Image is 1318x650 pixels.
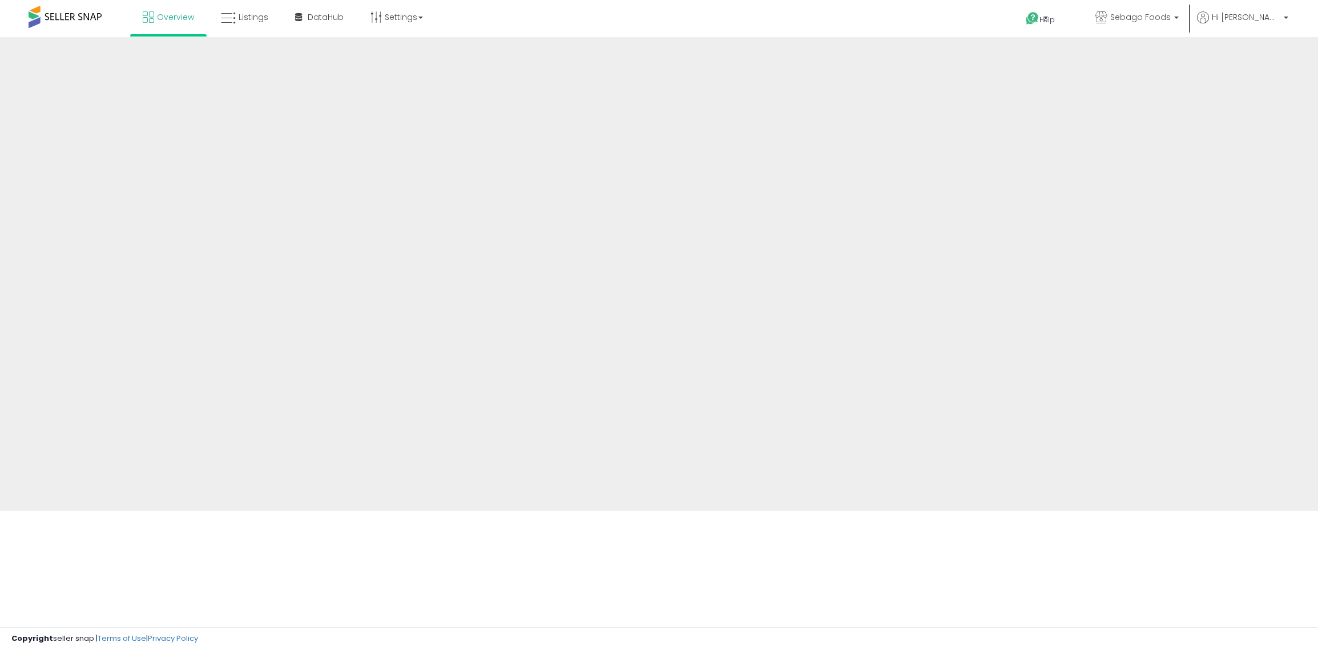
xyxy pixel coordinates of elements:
i: Get Help [1025,11,1039,26]
span: DataHub [308,11,344,23]
span: Hi [PERSON_NAME] [1212,11,1280,23]
span: Listings [239,11,268,23]
span: Help [1039,15,1055,25]
a: Hi [PERSON_NAME] [1197,11,1288,37]
a: Help [1017,3,1077,37]
span: Sebago Foods [1110,11,1171,23]
span: Overview [157,11,194,23]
